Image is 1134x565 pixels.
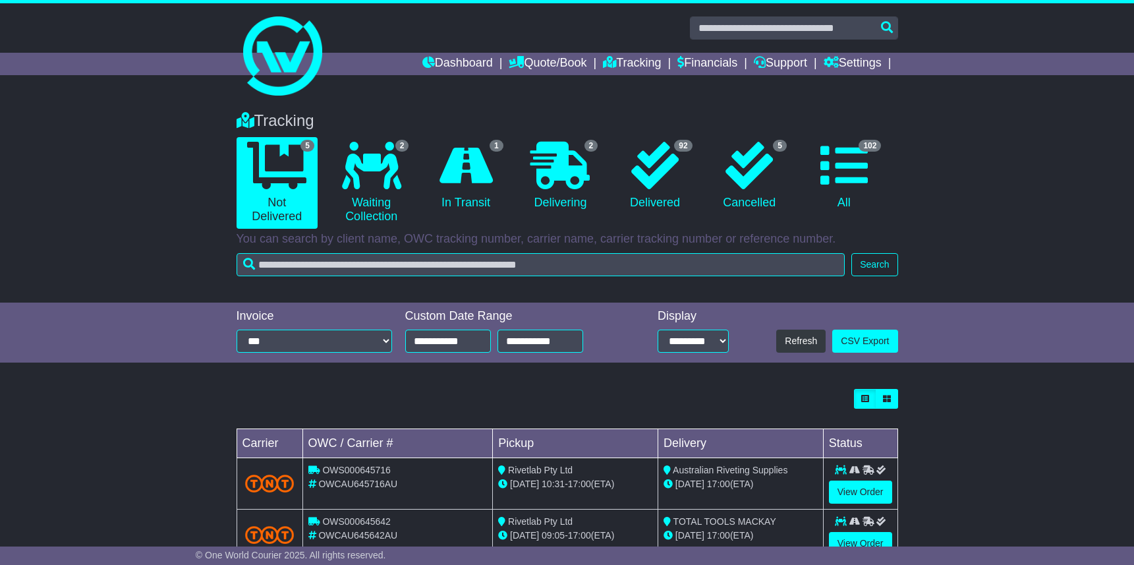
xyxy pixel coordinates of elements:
a: 2 Delivering [520,137,601,215]
div: Custom Date Range [405,309,617,324]
span: 10:31 [542,479,565,489]
a: Settings [824,53,882,75]
a: Financials [677,53,737,75]
span: 17:00 [568,530,591,541]
a: View Order [829,532,892,555]
span: 2 [395,140,409,152]
td: Carrier [237,429,302,458]
span: 2 [584,140,598,152]
span: [DATE] [675,530,704,541]
span: 17:00 [568,479,591,489]
span: [DATE] [510,479,539,489]
span: TOTAL TOOLS MACKAY [673,516,776,527]
a: 5 Cancelled [709,137,790,215]
span: OWCAU645642AU [318,530,397,541]
button: Search [851,253,897,276]
a: 2 Waiting Collection [331,137,412,229]
span: OWS000645716 [322,465,391,475]
span: 17:00 [707,479,730,489]
a: 5 Not Delivered [237,137,318,229]
span: 5 [773,140,787,152]
a: Support [754,53,807,75]
div: (ETA) [664,529,818,543]
a: 92 Delivered [614,137,695,215]
span: © One World Courier 2025. All rights reserved. [196,550,386,560]
span: 92 [674,140,692,152]
span: Rivetlab Pty Ltd [508,516,573,527]
span: [DATE] [675,479,704,489]
img: TNT_Domestic.png [245,475,295,492]
div: - (ETA) [498,529,652,543]
div: (ETA) [664,477,818,491]
span: 1 [490,140,503,152]
a: CSV Export [832,330,897,353]
div: Tracking [230,111,905,131]
a: 102 All [803,137,884,215]
td: Pickup [493,429,658,458]
span: [DATE] [510,530,539,541]
div: Display [658,309,729,324]
span: 5 [300,140,314,152]
a: View Order [829,481,892,504]
a: Dashboard [422,53,493,75]
span: OWCAU645716AU [318,479,397,489]
a: Tracking [603,53,661,75]
span: 17:00 [707,530,730,541]
td: Delivery [658,429,823,458]
span: 102 [859,140,881,152]
a: Quote/Book [509,53,586,75]
span: Rivetlab Pty Ltd [508,465,573,475]
td: Status [823,429,897,458]
p: You can search by client name, OWC tracking number, carrier name, carrier tracking number or refe... [237,232,898,247]
span: OWS000645642 [322,516,391,527]
span: 09:05 [542,530,565,541]
div: - (ETA) [498,477,652,491]
div: Invoice [237,309,392,324]
span: Australian Riveting Supplies [673,465,787,475]
button: Refresh [776,330,826,353]
a: 1 In Transit [425,137,506,215]
img: TNT_Domestic.png [245,526,295,544]
td: OWC / Carrier # [302,429,493,458]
